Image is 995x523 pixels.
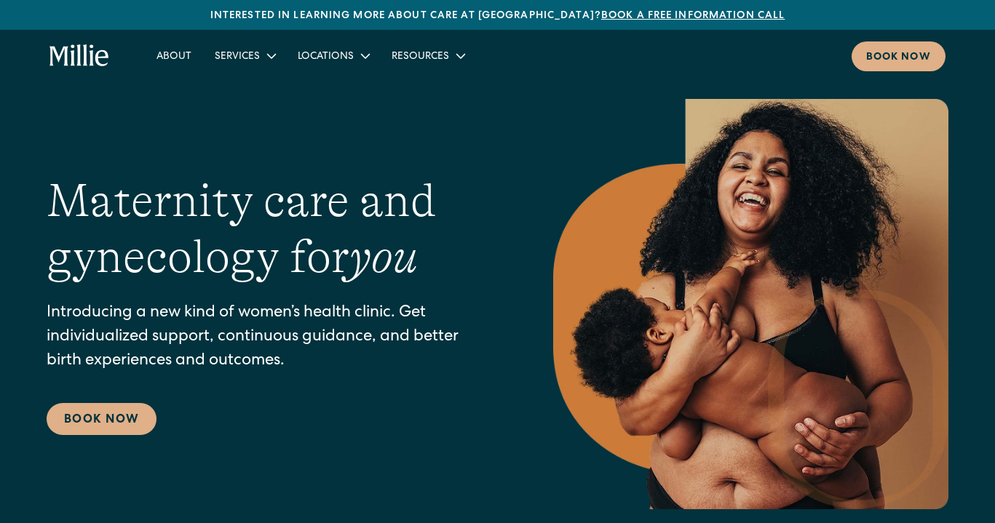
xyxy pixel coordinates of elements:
[866,50,931,65] div: Book now
[852,41,946,71] a: Book now
[553,99,948,509] img: Smiling mother with her baby in arms, celebrating body positivity and the nurturing bond of postp...
[392,49,449,65] div: Resources
[203,44,286,68] div: Services
[49,44,109,68] a: home
[298,49,354,65] div: Locations
[380,44,475,68] div: Resources
[601,11,785,21] a: Book a free information call
[145,44,203,68] a: About
[47,173,495,285] h1: Maternity care and gynecology for
[349,231,418,283] em: you
[47,302,495,374] p: Introducing a new kind of women’s health clinic. Get individualized support, continuous guidance,...
[286,44,380,68] div: Locations
[215,49,260,65] div: Services
[47,403,156,435] a: Book Now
